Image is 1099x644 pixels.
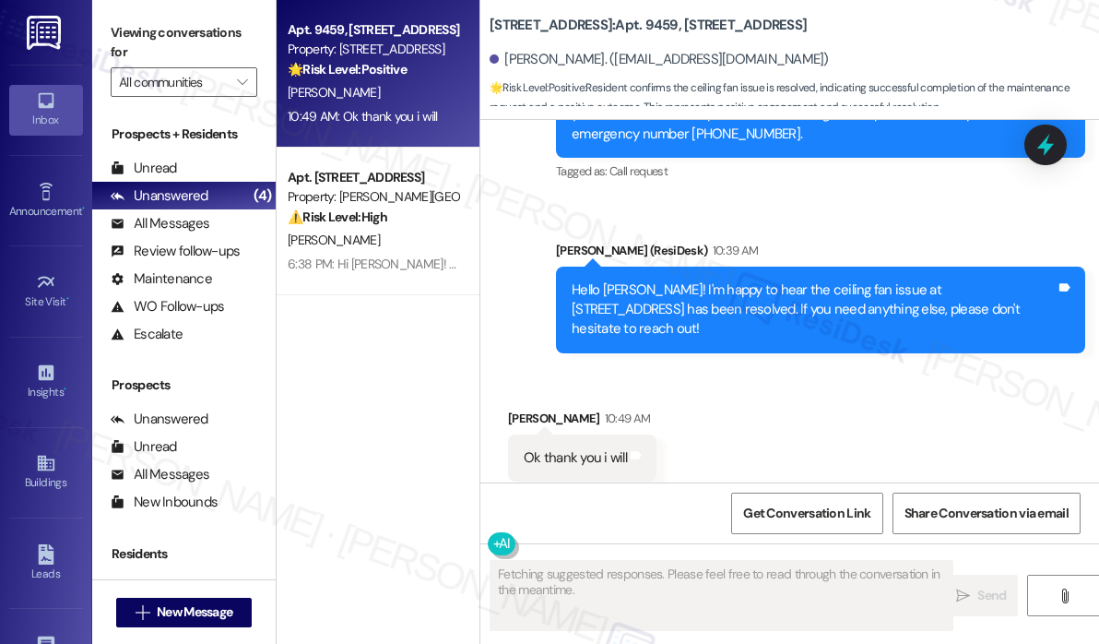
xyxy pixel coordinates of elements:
strong: 🌟 Risk Level: Positive [490,80,585,95]
strong: ⚠️ Risk Level: High [288,209,387,225]
div: Unread [111,437,177,457]
div: Property: [STREET_ADDRESS] [288,40,458,59]
div: Residents [92,544,276,564]
div: Unanswered [111,410,208,429]
label: Viewing conversations for [111,18,257,67]
span: • [64,383,66,396]
b: [STREET_ADDRESS]: Apt. 9459, [STREET_ADDRESS] [490,16,807,35]
span: New Message [157,602,232,622]
div: Unread [111,578,177,597]
img: ResiDesk Logo [27,16,65,50]
div: Unanswered [111,186,208,206]
div: Property: [PERSON_NAME][GEOGRAPHIC_DATA] Apartments [288,187,458,207]
span: • [66,292,69,305]
i:  [1058,589,1071,603]
div: 10:49 AM [600,409,651,428]
strong: 🌟 Risk Level: Positive [288,61,407,78]
span: [PERSON_NAME] [288,232,380,248]
div: 10:39 AM [708,241,759,260]
div: [PERSON_NAME] (ResiDesk) [556,241,1085,267]
div: Review follow-ups [111,242,240,261]
div: Prospects [92,376,276,395]
button: Share Conversation via email [892,493,1081,534]
i:  [956,589,970,603]
span: [PERSON_NAME] [288,84,380,101]
button: Get Conversation Link [731,493,882,534]
div: [PERSON_NAME] [508,409,656,435]
i:  [237,75,247,89]
a: Buildings [9,447,83,497]
div: 10:49 AM: Ok thank you i will [288,108,438,125]
textarea: Fetching suggested responses. Please feel free to read through the conversation in the meantime. [490,561,952,630]
div: All Messages [111,214,209,233]
span: : Resident confirms the ceiling fan issue is resolved, indicating successful completion of the ma... [490,78,1099,118]
div: Prospects + Residents [92,125,276,144]
div: Ok thank you i will [524,448,627,468]
div: All Messages [111,465,209,484]
div: WO Follow-ups [111,297,224,316]
a: Inbox [9,85,83,135]
button: New Message [116,598,253,627]
a: Leads [9,539,83,589]
a: Site Visit • [9,267,83,316]
div: Apt. 9459, [STREET_ADDRESS] [288,20,458,40]
div: Maintenance [111,269,212,289]
div: New Inbounds [111,493,218,512]
span: Share Conversation via email [904,504,1069,523]
div: 6:38 PM: Hi [PERSON_NAME]! Were all of these issues mentioned or reported on the same work order? [288,256,836,272]
button: Send [944,575,1018,616]
span: Call request [609,163,668,179]
span: Send [977,586,1006,605]
div: Escalate [111,325,183,344]
div: (4) [249,182,276,210]
span: Get Conversation Link [743,504,870,523]
div: Hello [PERSON_NAME]! I'm happy to hear the ceiling fan issue at [STREET_ADDRESS] has been resolve... [572,280,1056,340]
input: All communities [119,67,228,97]
a: Insights • [9,357,83,407]
div: Tagged as: [556,158,1085,185]
div: [PERSON_NAME]. ([EMAIL_ADDRESS][DOMAIN_NAME]) [490,50,829,69]
div: Apt. [STREET_ADDRESS] [288,168,458,187]
div: Tagged as: [508,482,656,508]
span: • [82,202,85,215]
div: Unread [111,159,177,178]
i:  [136,605,149,620]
